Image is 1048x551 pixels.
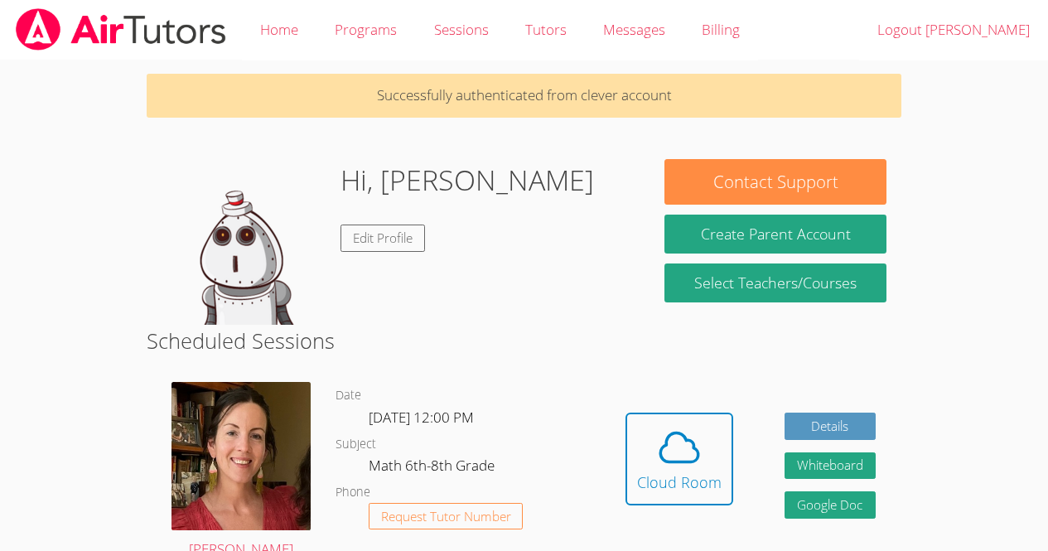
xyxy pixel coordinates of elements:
button: Whiteboard [785,452,876,480]
dt: Date [336,385,361,406]
span: Request Tutor Number [381,510,511,523]
img: airtutors_banner-c4298cdbf04f3fff15de1276eac7730deb9818008684d7c2e4769d2f7ddbe033.png [14,8,228,51]
a: Select Teachers/Courses [664,263,886,302]
a: Details [785,413,876,440]
p: Successfully authenticated from clever account [147,74,901,118]
div: Cloud Room [637,471,722,494]
img: IMG_4957.jpeg [171,382,311,529]
dt: Phone [336,482,370,503]
button: Cloud Room [625,413,733,505]
dt: Subject [336,434,376,455]
img: default.png [162,159,327,325]
span: Messages [603,20,665,39]
button: Create Parent Account [664,215,886,254]
button: Request Tutor Number [369,503,524,530]
h2: Scheduled Sessions [147,325,901,356]
a: Edit Profile [340,225,425,252]
h1: Hi, [PERSON_NAME] [340,159,594,201]
span: [DATE] 12:00 PM [369,408,474,427]
dd: Math 6th-8th Grade [369,454,498,482]
a: Google Doc [785,491,876,519]
button: Contact Support [664,159,886,205]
